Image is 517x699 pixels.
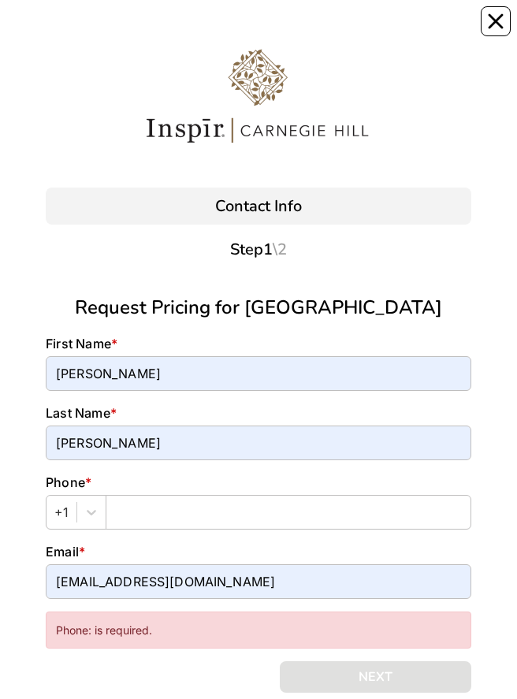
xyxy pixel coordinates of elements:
[46,405,110,421] span: Last Name
[280,661,471,693] button: NEXT
[46,336,111,351] span: First Name
[230,239,287,260] span: Step 1
[46,544,79,560] span: Email
[140,41,377,151] img: c646da94-dcf5-48a2-b9fa-e614c5f34d34.png
[46,474,85,490] span: Phone
[46,612,471,649] div: Phone: is required.
[273,239,287,260] span: \ 2
[215,195,302,217] span: Contact Info
[46,293,471,322] div: Request Pricing for [GEOGRAPHIC_DATA]
[481,6,511,36] button: Close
